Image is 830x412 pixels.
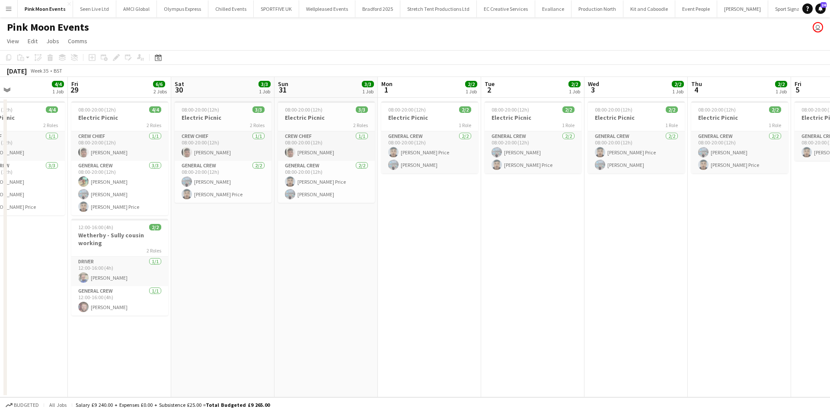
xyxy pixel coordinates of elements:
span: Jobs [46,37,59,45]
button: Budgeted [4,400,40,410]
span: Week 35 [29,67,50,74]
span: All jobs [48,402,68,408]
div: Salary £9 240.00 + Expenses £0.00 + Subsistence £25.00 = [76,402,270,408]
button: Production North [571,0,623,17]
span: Edit [28,37,38,45]
button: AMCI Global [116,0,157,17]
button: EC Creative Services [477,0,535,17]
button: SPORTFIVE UK [254,0,299,17]
button: Bradford 2025 [355,0,400,17]
a: Edit [24,35,41,47]
span: View [7,37,19,45]
button: Olympus Express [157,0,208,17]
button: Sport Signage [768,0,812,17]
button: Kit and Caboodle [623,0,675,17]
button: Seen Live Ltd [73,0,116,17]
span: Budgeted [14,402,39,408]
button: Stretch Tent Productions Ltd [400,0,477,17]
a: Jobs [43,35,63,47]
span: Total Budgeted £9 265.00 [206,402,270,408]
button: Evallance [535,0,571,17]
a: Comms [64,35,91,47]
a: 24 [815,3,826,14]
div: BST [54,67,62,74]
div: [DATE] [7,67,27,75]
button: Chilled Events [208,0,254,17]
span: 24 [820,2,827,8]
h1: Pink Moon Events [7,21,89,34]
button: Wellpleased Events [299,0,355,17]
a: View [3,35,22,47]
button: Pink Moon Events [18,0,73,17]
app-user-avatar: Dominic Riley [813,22,823,32]
span: Comms [68,37,87,45]
button: Event People [675,0,717,17]
button: [PERSON_NAME] [717,0,768,17]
